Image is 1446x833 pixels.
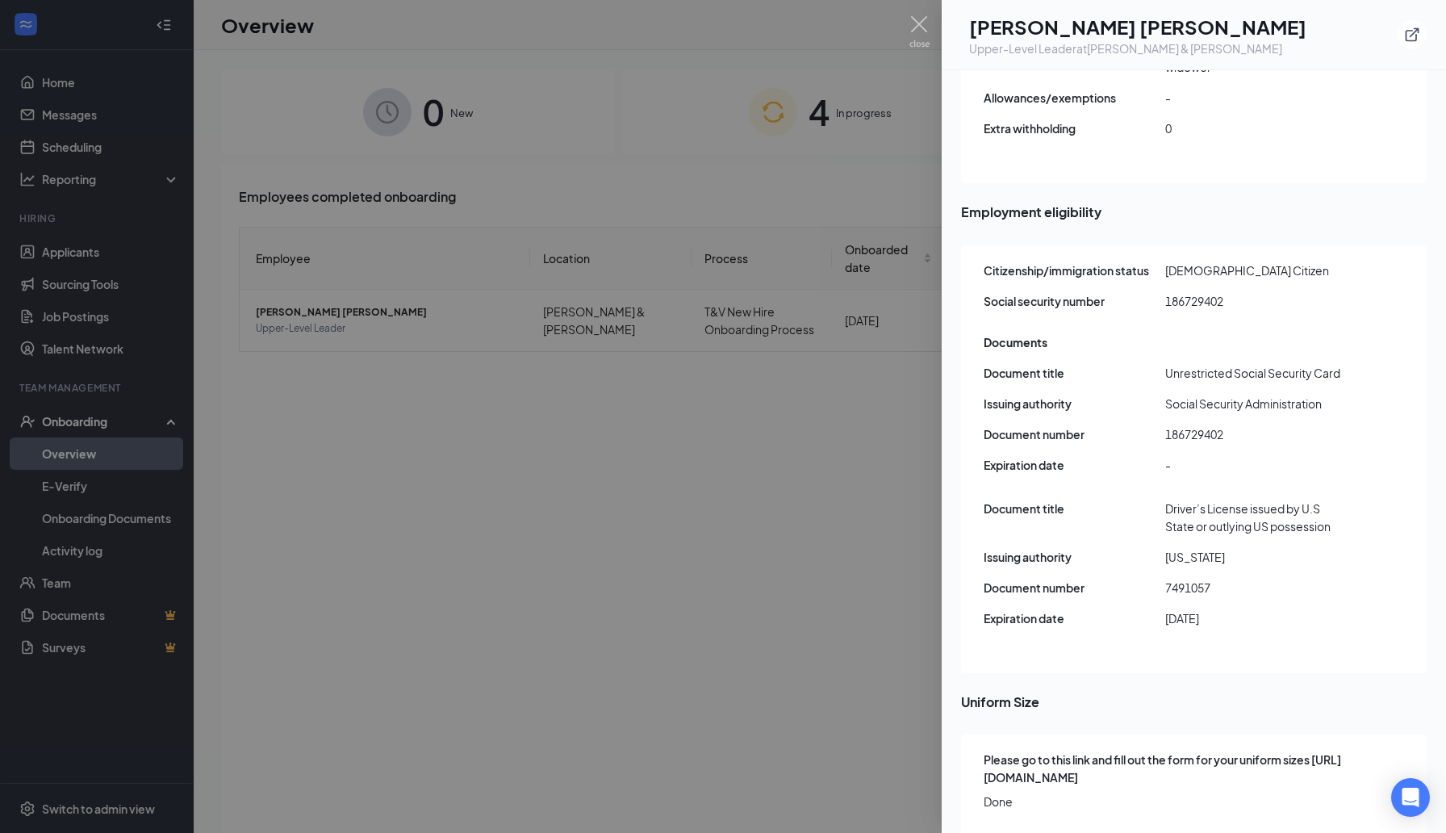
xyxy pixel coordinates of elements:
span: 186729402 [1165,425,1347,443]
span: Document title [984,500,1165,517]
span: Extra withholding [984,119,1165,137]
span: Document number [984,579,1165,596]
span: Document title [984,364,1165,382]
span: [DATE] [1165,609,1347,627]
span: Expiration date [984,456,1165,474]
span: [US_STATE] [1165,548,1347,566]
span: Uniform Size [961,692,1427,712]
button: ExternalLink [1398,20,1427,49]
span: Issuing authority [984,548,1165,566]
span: Expiration date [984,609,1165,627]
span: Unrestricted Social Security Card [1165,364,1347,382]
div: Upper-Level Leader at [PERSON_NAME] & [PERSON_NAME] [969,40,1306,57]
span: Document number [984,425,1165,443]
span: Issuing authority [984,395,1165,412]
span: 7491057 [1165,579,1347,596]
span: - [1165,456,1347,474]
span: 186729402 [1165,292,1347,310]
span: Please go to this link and fill out the form for your uniform sizes [URL][DOMAIN_NAME] [984,751,1406,786]
span: Done [984,793,1406,810]
span: 0 [1165,119,1347,137]
h1: [PERSON_NAME] [PERSON_NAME] [969,13,1306,40]
span: Citizenship/immigration status [984,262,1165,279]
span: Social security number [984,292,1165,310]
span: Allowances/exemptions [984,89,1165,107]
span: [DEMOGRAPHIC_DATA] Citizen [1165,262,1347,279]
svg: ExternalLink [1404,27,1420,43]
span: Documents [984,333,1047,351]
span: Employment eligibility [961,202,1427,222]
span: Driver’s License issued by U.S State or outlying US possession [1165,500,1347,535]
span: - [1165,89,1347,107]
span: Social Security Administration [1165,395,1347,412]
div: Open Intercom Messenger [1391,778,1430,817]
